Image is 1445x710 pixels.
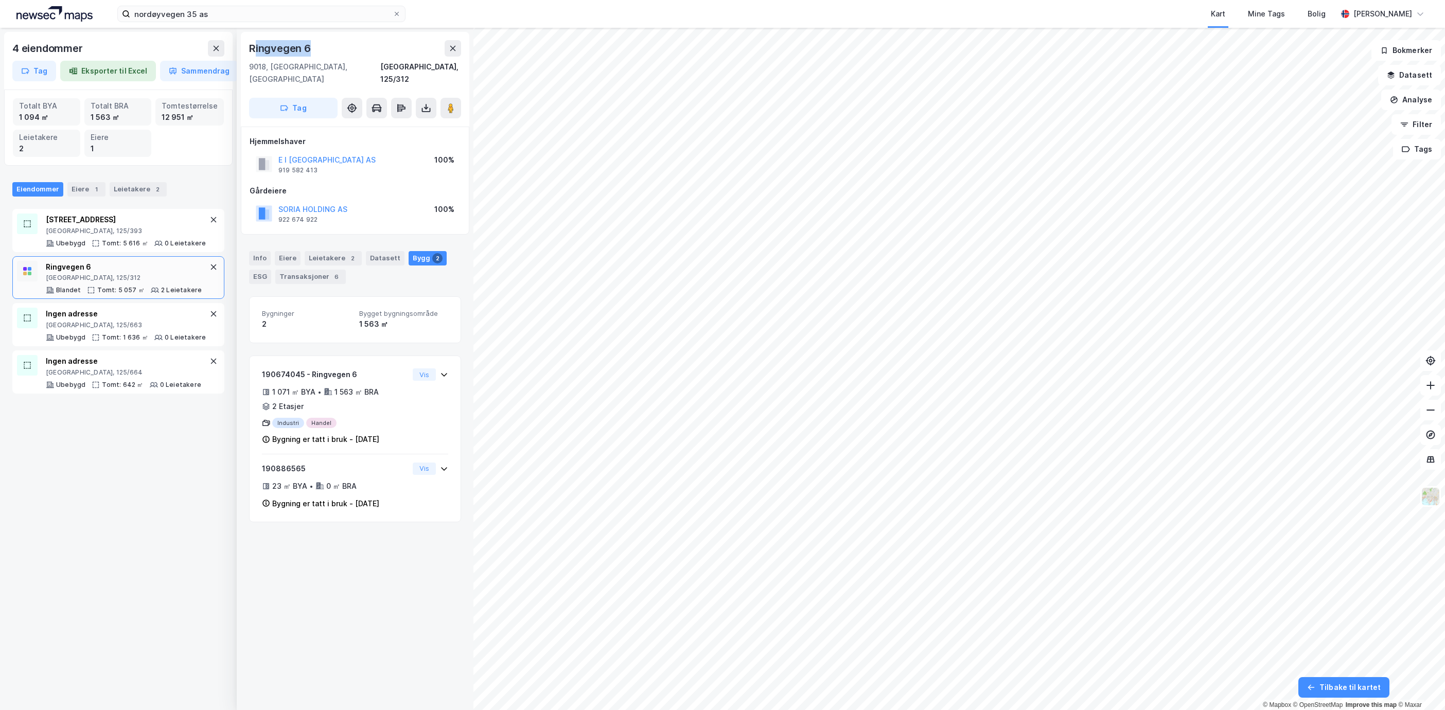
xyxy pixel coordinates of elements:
[91,184,101,194] div: 1
[91,100,146,112] div: Totalt BRA
[1371,40,1441,61] button: Bokmerker
[12,182,63,197] div: Eiendommer
[380,61,461,85] div: [GEOGRAPHIC_DATA], 125/312
[278,166,318,174] div: 919 582 413
[160,61,238,81] button: Sammendrag
[102,381,143,389] div: Tomt: 642 ㎡
[46,355,201,367] div: Ingen adresse
[278,216,318,224] div: 922 674 922
[1394,661,1445,710] div: Kontrollprogram for chat
[249,270,271,284] div: ESG
[1391,114,1441,135] button: Filter
[434,203,454,216] div: 100%
[1298,677,1389,698] button: Tilbake til kartet
[249,40,313,57] div: Ringvegen 6
[413,463,436,475] button: Vis
[262,463,409,475] div: 190886565
[1378,65,1441,85] button: Datasett
[1293,701,1343,708] a: OpenStreetMap
[413,368,436,381] button: Vis
[1346,701,1397,708] a: Improve this map
[272,400,304,413] div: 2 Etasjer
[102,333,148,342] div: Tomt: 1 636 ㎡
[91,143,146,154] div: 1
[46,214,206,226] div: [STREET_ADDRESS]
[1353,8,1412,20] div: [PERSON_NAME]
[16,6,93,22] img: logo.a4113a55bc3d86da70a041830d287a7e.svg
[305,251,362,265] div: Leietakere
[56,239,85,247] div: Ubebygd
[46,261,202,273] div: Ringvegen 6
[272,433,379,446] div: Bygning er tatt i bruk - [DATE]
[275,270,346,284] div: Transaksjoner
[56,286,81,294] div: Blandet
[409,251,447,265] div: Bygg
[359,309,448,318] span: Bygget bygningsområde
[249,61,380,85] div: 9018, [GEOGRAPHIC_DATA], [GEOGRAPHIC_DATA]
[162,100,218,112] div: Tomtestørrelse
[19,143,74,154] div: 2
[12,61,56,81] button: Tag
[67,182,105,197] div: Eiere
[1211,8,1225,20] div: Kart
[1394,661,1445,710] iframe: Chat Widget
[165,333,206,342] div: 0 Leietakere
[12,40,85,57] div: 4 eiendommer
[46,368,201,377] div: [GEOGRAPHIC_DATA], 125/664
[46,308,206,320] div: Ingen adresse
[19,132,74,143] div: Leietakere
[60,61,156,81] button: Eksporter til Excel
[359,318,448,330] div: 1 563 ㎡
[331,272,342,282] div: 6
[1381,90,1441,110] button: Analyse
[102,239,148,247] div: Tomt: 5 616 ㎡
[97,286,145,294] div: Tomt: 5 057 ㎡
[56,381,85,389] div: Ubebygd
[250,185,461,197] div: Gårdeiere
[165,239,206,247] div: 0 Leietakere
[366,251,404,265] div: Datasett
[1308,8,1326,20] div: Bolig
[110,182,167,197] div: Leietakere
[46,227,206,235] div: [GEOGRAPHIC_DATA], 125/393
[249,98,338,118] button: Tag
[250,135,461,148] div: Hjemmelshaver
[19,112,74,123] div: 1 094 ㎡
[91,132,146,143] div: Eiere
[434,154,454,166] div: 100%
[46,274,202,282] div: [GEOGRAPHIC_DATA], 125/312
[262,318,351,330] div: 2
[1263,701,1291,708] a: Mapbox
[130,6,393,22] input: Søk på adresse, matrikkel, gårdeiere, leietakere eller personer
[91,112,146,123] div: 1 563 ㎡
[1248,8,1285,20] div: Mine Tags
[56,333,85,342] div: Ubebygd
[318,388,322,396] div: •
[46,321,206,329] div: [GEOGRAPHIC_DATA], 125/663
[162,112,218,123] div: 12 951 ㎡
[262,368,409,381] div: 190674045 - Ringvegen 6
[19,100,74,112] div: Totalt BYA
[161,286,202,294] div: 2 Leietakere
[309,482,313,490] div: •
[272,498,379,510] div: Bygning er tatt i bruk - [DATE]
[432,253,443,263] div: 2
[326,480,357,492] div: 0 ㎡ BRA
[272,386,315,398] div: 1 071 ㎡ BYA
[1421,487,1440,506] img: Z
[1393,139,1441,159] button: Tags
[347,253,358,263] div: 2
[262,309,351,318] span: Bygninger
[249,251,271,265] div: Info
[160,381,201,389] div: 0 Leietakere
[334,386,379,398] div: 1 563 ㎡ BRA
[275,251,301,265] div: Eiere
[272,480,307,492] div: 23 ㎡ BYA
[152,184,163,194] div: 2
